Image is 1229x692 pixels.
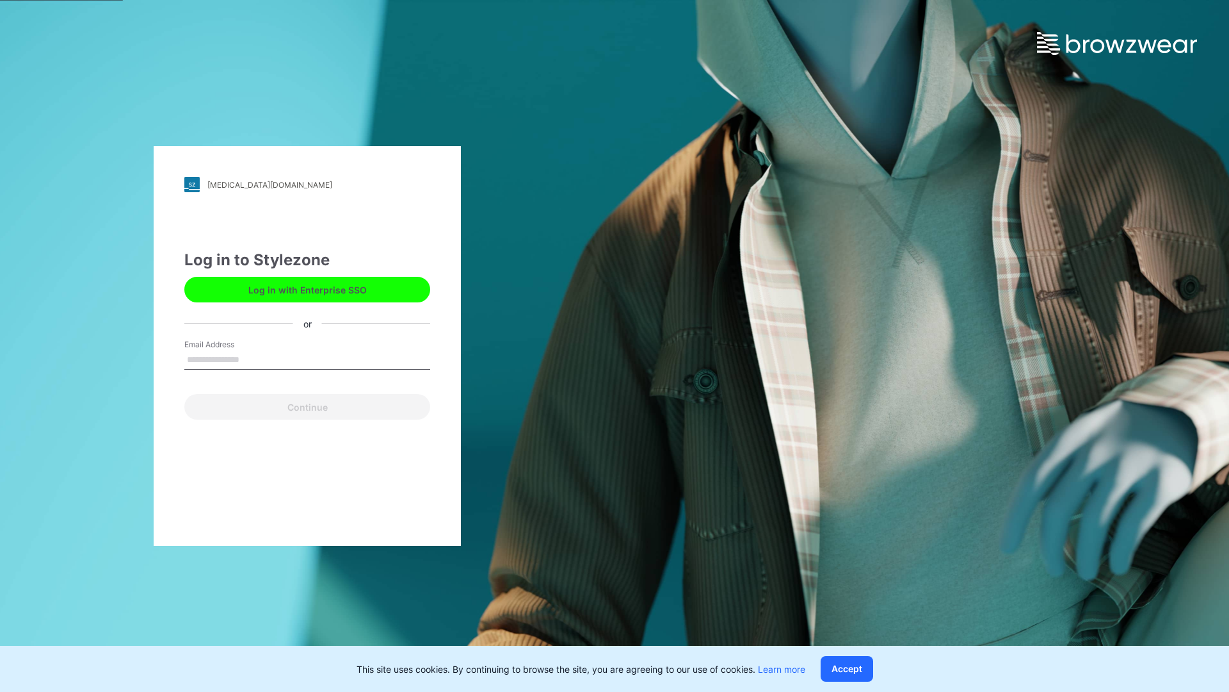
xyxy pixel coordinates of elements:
[821,656,873,682] button: Accept
[184,277,430,302] button: Log in with Enterprise SSO
[207,180,332,190] div: [MEDICAL_DATA][DOMAIN_NAME]
[357,663,805,676] p: This site uses cookies. By continuing to browse the site, you are agreeing to our use of cookies.
[184,249,430,272] div: Log in to Stylezone
[184,339,274,350] label: Email Address
[1037,32,1197,55] img: browzwear-logo.e42bd6dac1945053ebaf764b6aa21510.svg
[758,664,805,675] a: Learn more
[184,177,200,192] img: stylezone-logo.562084cfcfab977791bfbf7441f1a819.svg
[184,177,430,192] a: [MEDICAL_DATA][DOMAIN_NAME]
[293,317,322,330] div: or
